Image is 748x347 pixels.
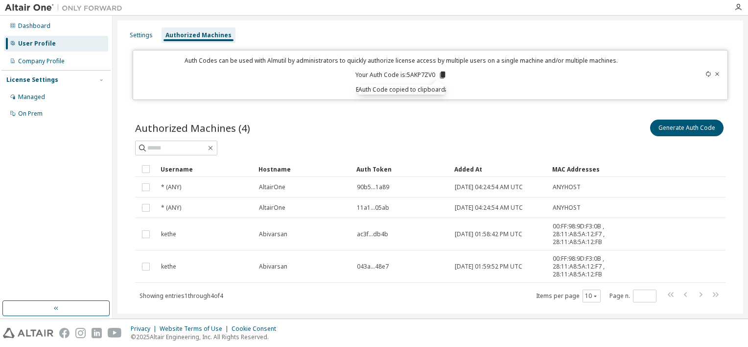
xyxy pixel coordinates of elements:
[454,161,544,177] div: Added At
[108,328,122,338] img: youtube.svg
[18,40,56,48] div: User Profile
[355,71,447,79] p: Your Auth Code is: 5AKP7ZV0
[131,333,282,341] p: © 2025 Altair Engineering, Inc. All Rights Reserved.
[357,263,389,271] span: 043a...48e7
[75,328,86,338] img: instagram.svg
[161,263,176,271] span: kethe
[18,93,45,101] div: Managed
[585,292,598,300] button: 10
[357,204,389,212] span: 11a1...05ab
[356,161,446,177] div: Auth Token
[139,85,663,94] p: Expires in 14 minutes, 12 seconds
[609,290,656,302] span: Page n.
[160,325,232,333] div: Website Terms of Use
[3,328,53,338] img: altair_logo.svg
[5,3,127,13] img: Altair One
[258,161,349,177] div: Hostname
[18,22,50,30] div: Dashboard
[259,230,287,238] span: Abivarsan
[553,204,581,212] span: ANYHOST
[553,183,581,191] span: ANYHOST
[357,183,389,191] span: 90b5...1a89
[232,325,282,333] div: Cookie Consent
[552,161,618,177] div: MAC Addresses
[130,31,153,39] div: Settings
[161,230,176,238] span: kethe
[536,290,601,302] span: Items per page
[357,230,388,238] span: ac3f...db4b
[165,31,232,39] div: Authorized Machines
[161,161,251,177] div: Username
[18,110,43,118] div: On Prem
[259,204,285,212] span: AltairOne
[259,263,287,271] span: Abivarsan
[18,57,65,65] div: Company Profile
[650,120,724,136] button: Generate Auth Code
[131,325,160,333] div: Privacy
[135,121,250,135] span: Authorized Machines (4)
[455,183,523,191] span: [DATE] 04:24:54 AM UTC
[455,263,522,271] span: [DATE] 01:59:52 PM UTC
[161,183,181,191] span: * (ANY)
[259,183,285,191] span: AltairOne
[553,255,617,278] span: 00:FF:98:9D:F3:0B , 28:11:A8:5A:12:F7 , 28:11:A8:5A:12:FB
[455,230,522,238] span: [DATE] 01:58:42 PM UTC
[140,292,223,300] span: Showing entries 1 through 4 of 4
[6,76,58,84] div: License Settings
[139,56,663,65] p: Auth Codes can be used with Almutil by administrators to quickly authorize license access by mult...
[358,85,445,95] div: Auth Code copied to clipboard
[92,328,102,338] img: linkedin.svg
[553,223,617,246] span: 00:FF:98:9D:F3:0B , 28:11:A8:5A:12:F7 , 28:11:A8:5A:12:FB
[59,328,70,338] img: facebook.svg
[161,204,181,212] span: * (ANY)
[455,204,523,212] span: [DATE] 04:24:54 AM UTC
